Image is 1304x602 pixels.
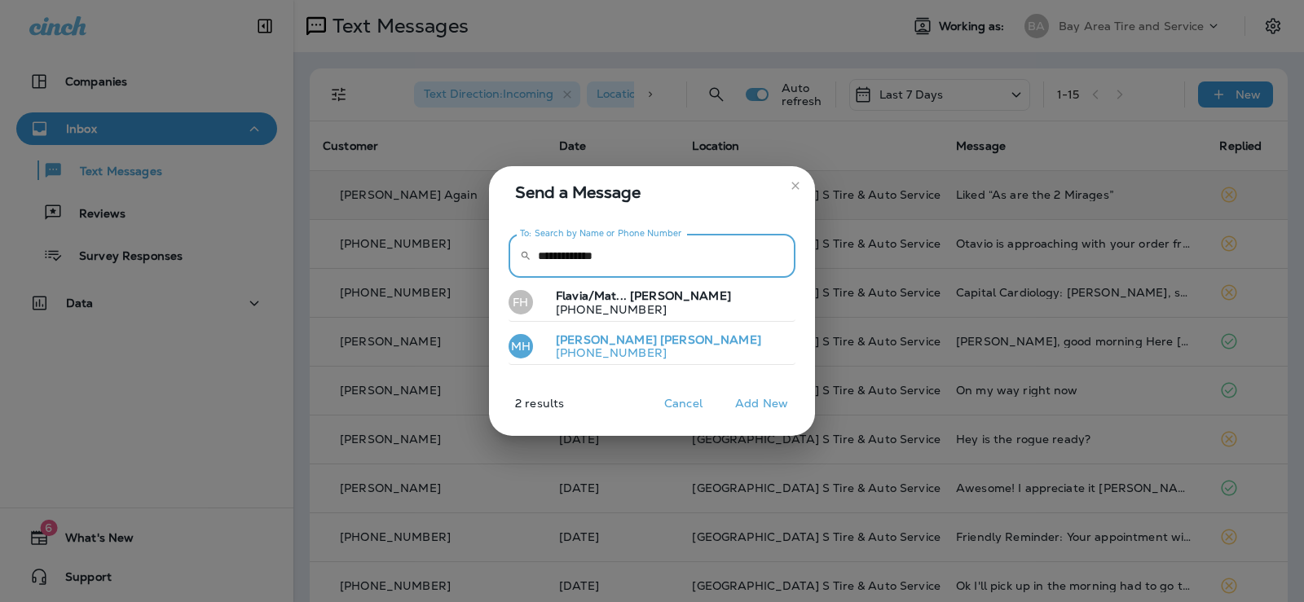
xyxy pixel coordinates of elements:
div: MH [509,334,533,358]
button: Cancel [653,391,714,416]
span: [PERSON_NAME] [660,332,761,347]
button: FHFlavia/Mat... [PERSON_NAME][PHONE_NUMBER] [509,284,795,322]
span: Send a Message [515,179,795,205]
button: close [782,173,808,199]
span: [PERSON_NAME] [556,332,657,347]
div: FH [509,290,533,314]
span: [PERSON_NAME] [630,288,731,303]
button: Add New [727,391,796,416]
button: MH[PERSON_NAME] [PERSON_NAME][PHONE_NUMBER] [509,328,795,366]
label: To: Search by Name or Phone Number [520,227,682,239]
span: Flavia/Mat... [556,288,627,303]
p: 2 results [482,397,564,423]
p: [PHONE_NUMBER] [543,346,761,359]
p: [PHONE_NUMBER] [543,303,731,316]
